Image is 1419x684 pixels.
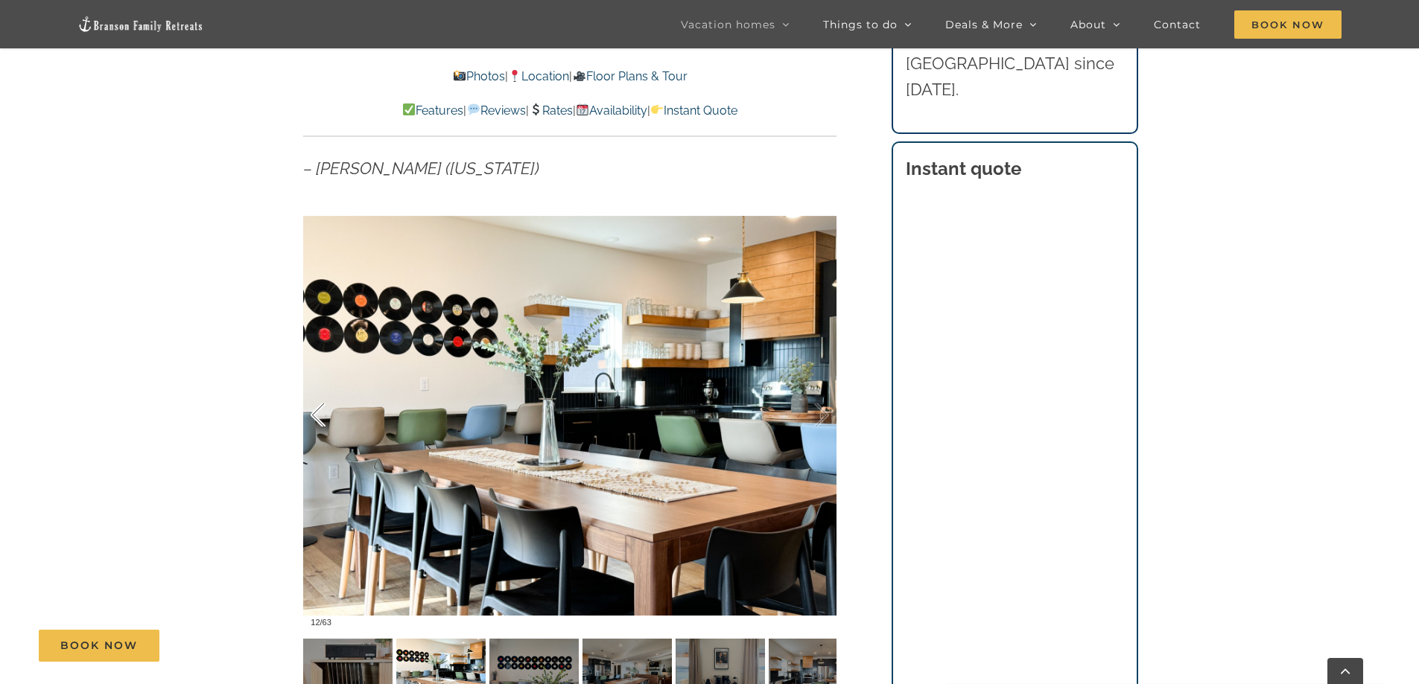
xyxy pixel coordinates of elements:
[39,630,159,662] a: Book Now
[945,19,1023,30] span: Deals & More
[572,69,687,83] a: Floor Plans & Tour
[303,159,539,178] em: – [PERSON_NAME] ([US_STATE])
[823,19,898,30] span: Things to do
[1154,19,1201,30] span: Contact
[403,103,415,115] img: ✅
[508,69,569,83] a: Location
[651,103,663,115] img: 👉
[1234,10,1342,39] span: Book Now
[650,103,737,118] a: Instant Quote
[468,103,480,115] img: 💬
[303,101,837,121] p: | | | |
[576,103,647,118] a: Availability
[77,16,204,33] img: Branson Family Retreats Logo
[529,103,573,118] a: Rates
[574,70,585,82] img: 🎥
[466,103,525,118] a: Reviews
[906,158,1021,179] strong: Instant quote
[454,70,466,82] img: 📸
[60,639,138,652] span: Book Now
[577,103,588,115] img: 📆
[681,19,775,30] span: Vacation homes
[509,70,521,82] img: 📍
[530,103,542,115] img: 💲
[303,67,837,86] p: | |
[1070,19,1106,30] span: About
[453,69,505,83] a: Photos
[402,103,463,118] a: Features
